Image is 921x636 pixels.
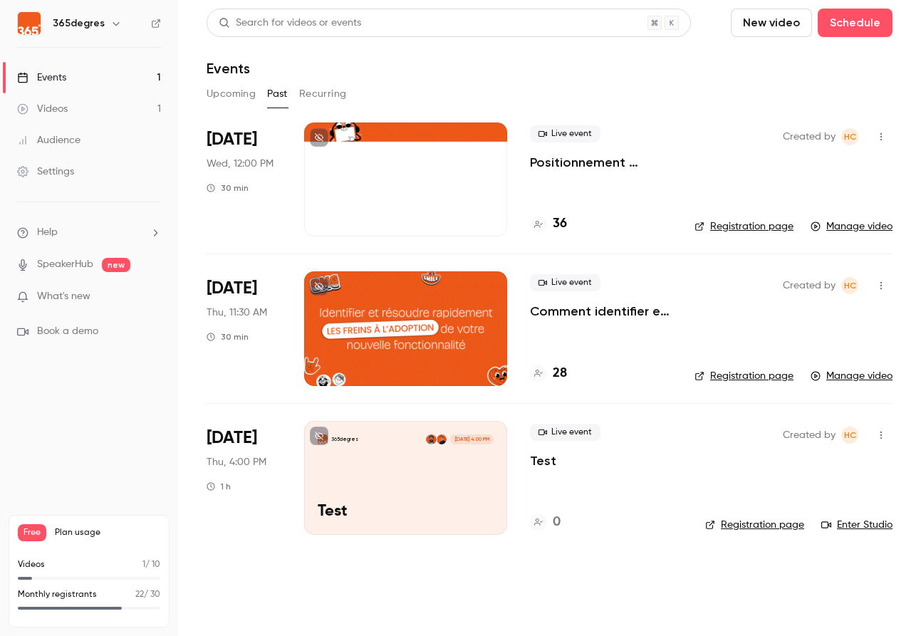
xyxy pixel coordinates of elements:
div: Events [17,71,66,85]
a: Test [530,452,556,469]
p: / 30 [135,588,160,601]
img: Hélène CHOMIENNE [437,434,447,444]
span: [DATE] 4:00 PM [450,434,493,444]
span: HC [844,427,856,444]
span: Plan usage [55,527,160,538]
div: Aug 27 Wed, 12:00 PM (Europe/Paris) [207,122,281,236]
p: Monthly registrants [18,588,97,601]
span: Hélène CHOMIENNE [841,427,858,444]
p: Videos [18,558,45,571]
div: Jun 26 Thu, 4:00 PM (Europe/Paris) [207,421,281,535]
span: Created by [783,277,836,294]
div: Audience [17,133,80,147]
div: Videos [17,102,68,116]
a: Manage video [811,219,893,234]
p: / 10 [142,558,160,571]
span: Live event [530,424,600,441]
a: 0 [530,513,561,532]
a: Registration page [694,369,793,383]
button: Schedule [818,9,893,37]
button: Past [267,83,288,105]
a: Manage video [811,369,893,383]
a: 36 [530,214,567,234]
h6: 365degres [53,16,105,31]
span: What's new [37,289,90,304]
span: Help [37,225,58,240]
a: Enter Studio [821,518,893,532]
h1: Events [207,60,250,77]
a: Registration page [694,219,793,234]
li: help-dropdown-opener [17,225,161,240]
span: Thu, 4:00 PM [207,455,266,469]
img: Doriann Defemme [426,434,436,444]
span: Live event [530,125,600,142]
span: Free [18,524,46,541]
span: Hélène CHOMIENNE [841,277,858,294]
span: [DATE] [207,128,257,151]
a: Registration page [705,518,804,532]
p: Test [318,503,494,521]
a: Positionnement produit : Pourquoi et comment l'ajuster ? [530,154,672,171]
h4: 0 [553,513,561,532]
span: HC [844,277,856,294]
span: 1 [142,561,145,569]
button: Recurring [299,83,347,105]
span: Live event [530,274,600,291]
p: 365degres [331,436,358,443]
span: Hélène CHOMIENNE [841,128,858,145]
a: Test365degresHélène CHOMIENNEDoriann Defemme[DATE] 4:00 PMTest [304,421,507,535]
div: 30 min [207,331,249,343]
span: [DATE] [207,277,257,300]
div: 1 h [207,481,231,492]
span: new [102,258,130,272]
button: New video [731,9,812,37]
h4: 36 [553,214,567,234]
span: Book a demo [37,324,98,339]
span: Wed, 12:00 PM [207,157,274,171]
span: Created by [783,427,836,444]
span: [DATE] [207,427,257,449]
span: Thu, 11:30 AM [207,306,267,320]
span: HC [844,128,856,145]
img: 365degres [18,12,41,35]
h4: 28 [553,364,567,383]
a: 28 [530,364,567,383]
a: Comment identifier et lever rapidement les freins à l'adoption de vos nouvelles fonctionnalités ? [530,303,672,320]
span: 22 [135,590,144,599]
div: Search for videos or events [219,16,361,31]
div: Jul 3 Thu, 11:30 AM (Europe/Paris) [207,271,281,385]
button: Upcoming [207,83,256,105]
a: SpeakerHub [37,257,93,272]
div: 30 min [207,182,249,194]
div: Settings [17,165,74,179]
span: Created by [783,128,836,145]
